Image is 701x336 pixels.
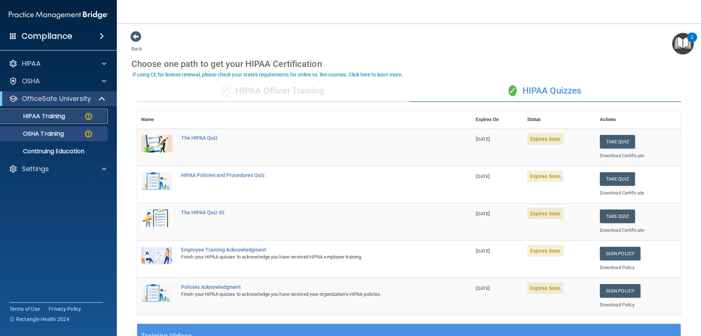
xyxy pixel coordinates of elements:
span: [DATE] [476,286,490,291]
div: 2 [691,37,693,47]
span: [DATE] [476,248,490,254]
a: Sign Policy [600,247,640,260]
div: HIPAA Quizzes [409,80,681,102]
a: OSHA [9,77,106,86]
div: Choose one path to get your HIPAA Certification [131,53,686,75]
button: Take Quiz [600,172,635,186]
p: OSHA Training [5,130,64,137]
th: Expires On [471,111,522,129]
a: Download Certificate [600,227,644,233]
button: Open Resource Center, 2 new notifications [672,33,694,54]
div: The HIPAA Quiz #2 [181,209,435,215]
div: Policies Acknowledgment [181,284,435,290]
th: Name [137,111,177,129]
a: Download Certificate [600,190,644,196]
a: Back [131,37,142,52]
p: HIPAA Training [5,113,65,120]
span: Expires Soon [527,208,563,219]
a: Download Policy [600,265,635,270]
p: OfficeSafe University [22,94,91,103]
div: Finish your HIPAA quizzes to acknowledge you have received HIPAA employee training. [181,253,435,261]
a: Sign Policy [600,284,640,298]
button: Take Quiz [600,135,635,148]
button: If using CE for license renewal, please check your state's requirements for online vs. live cours... [131,71,404,78]
div: If using CE for license renewal, please check your state's requirements for online vs. live cours... [133,72,403,77]
p: HIPAA [22,59,41,68]
span: Expires Soon [527,282,563,294]
p: Continuing Education [5,148,104,155]
a: OfficeSafe University [9,94,106,103]
span: [DATE] [476,174,490,179]
img: warning-circle.0cc9ac19.png [84,112,93,121]
div: HIPAA Officer Training [137,80,409,102]
span: Expires Soon [527,245,563,257]
span: [DATE] [476,211,490,216]
span: ✓ [509,85,517,96]
span: ✓ [222,85,230,96]
div: Finish your HIPAA quizzes to acknowledge you have received your organization’s HIPAA policies. [181,290,435,299]
th: Actions [595,111,681,129]
a: Terms of Use [9,305,40,313]
img: PMB logo [9,8,108,22]
a: HIPAA [9,59,106,68]
a: Download Policy [600,302,635,307]
span: [DATE] [476,136,490,142]
h4: Compliance [22,31,72,41]
div: The HIPAA Quiz [181,135,435,141]
p: OSHA [22,77,40,86]
a: Download Certificate [600,153,644,158]
div: HIPAA Policies and Procedures Quiz [181,172,435,178]
span: Ⓒ Rectangle Health 2024 [9,316,69,323]
p: Settings [22,165,49,173]
a: Privacy Policy [49,305,81,313]
div: Employee Training Acknowledgment [181,247,435,253]
img: warning-circle.0cc9ac19.png [84,129,93,139]
button: Take Quiz [600,209,635,223]
th: Status [523,111,595,129]
span: Expires Soon [527,133,563,145]
span: Expires Soon [527,170,563,182]
a: Settings [9,165,106,173]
